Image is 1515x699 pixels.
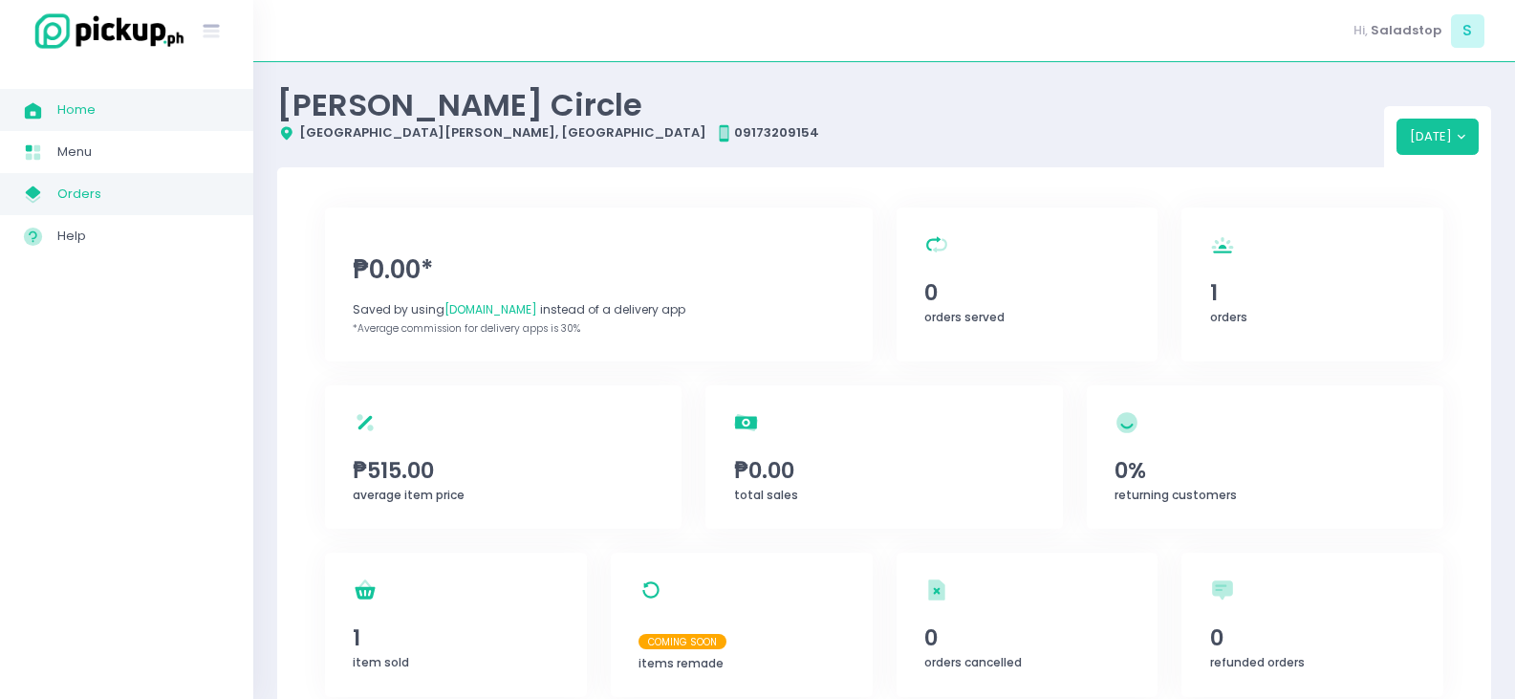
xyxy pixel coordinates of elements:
[1087,385,1443,529] a: 0%returning customers
[924,309,1005,325] span: orders served
[24,11,186,52] img: logo
[57,224,229,249] span: Help
[444,301,537,317] span: [DOMAIN_NAME]
[1371,21,1441,40] span: Saladstop
[353,321,580,336] span: *Average commission for delivery apps is 30%
[57,98,229,122] span: Home
[353,654,409,670] span: item sold
[897,553,1158,697] a: 0orders cancelled
[1210,276,1416,309] span: 1
[638,634,726,649] span: Coming Soon
[57,140,229,164] span: Menu
[353,622,558,654] span: 1
[638,655,724,671] span: items remade
[277,86,1384,123] div: [PERSON_NAME] Circle
[325,385,682,529] a: ₱515.00average item price
[734,454,1035,487] span: ₱0.00
[924,622,1130,654] span: 0
[924,654,1022,670] span: orders cancelled
[277,123,1384,142] div: [GEOGRAPHIC_DATA][PERSON_NAME], [GEOGRAPHIC_DATA] 09173209154
[1115,454,1416,487] span: 0%
[57,182,229,207] span: Orders
[705,385,1062,529] a: ₱0.00total sales
[1396,119,1480,155] button: [DATE]
[1210,654,1305,670] span: refunded orders
[734,487,798,503] span: total sales
[1210,622,1416,654] span: 0
[353,301,844,318] div: Saved by using instead of a delivery app
[1115,487,1237,503] span: returning customers
[897,208,1158,361] a: 0orders served
[353,487,465,503] span: average item price
[353,454,654,487] span: ₱515.00
[1181,553,1443,697] a: 0refunded orders
[353,251,844,289] span: ₱0.00*
[1353,21,1368,40] span: Hi,
[1451,14,1484,48] span: S
[1181,208,1443,361] a: 1orders
[325,553,587,697] a: 1item sold
[1210,309,1247,325] span: orders
[924,276,1130,309] span: 0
